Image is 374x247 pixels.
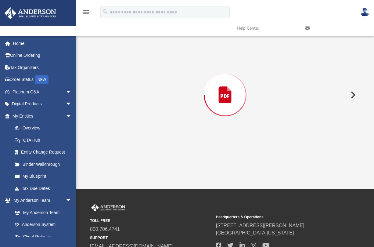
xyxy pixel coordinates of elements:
img: Anderson Advisors Platinum Portal [3,7,58,19]
img: Anderson Advisors Platinum Portal [90,204,127,212]
div: NEW [35,75,49,84]
a: Entity Change Request [9,146,81,158]
a: [GEOGRAPHIC_DATA][US_STATE] [216,230,294,235]
span: arrow_drop_down [66,98,78,111]
a: My Anderson Team [9,206,75,219]
small: Headquarters & Operations [216,214,338,220]
a: Client Referrals [9,231,78,243]
a: Tax Organizers [4,61,81,74]
a: Home [4,37,81,49]
span: arrow_drop_down [66,194,78,207]
button: Next File [346,86,359,104]
a: Tax Due Dates [9,182,81,194]
a: Help Center [232,16,301,40]
a: [STREET_ADDRESS][PERSON_NAME] [216,223,304,228]
img: User Pic [360,8,369,16]
small: TOLL FREE [90,218,212,223]
a: menu [82,12,90,16]
a: Overview [9,122,81,134]
a: Online Ordering [4,49,81,62]
a: Order StatusNEW [4,74,81,86]
a: My Anderson Teamarrow_drop_down [4,194,78,207]
a: Digital Productsarrow_drop_down [4,98,81,110]
a: Anderson System [9,219,78,231]
span: arrow_drop_down [66,86,78,98]
a: My Entitiesarrow_drop_down [4,110,81,122]
span: arrow_drop_down [66,110,78,122]
i: search [102,8,109,15]
i: menu [82,9,90,16]
a: 800.706.4741 [90,227,120,232]
a: Platinum Q&Aarrow_drop_down [4,86,81,98]
a: My Blueprint [9,170,78,183]
small: SUPPORT [90,235,212,241]
a: Binder Walkthrough [9,158,81,170]
a: CTA Hub [9,134,81,146]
